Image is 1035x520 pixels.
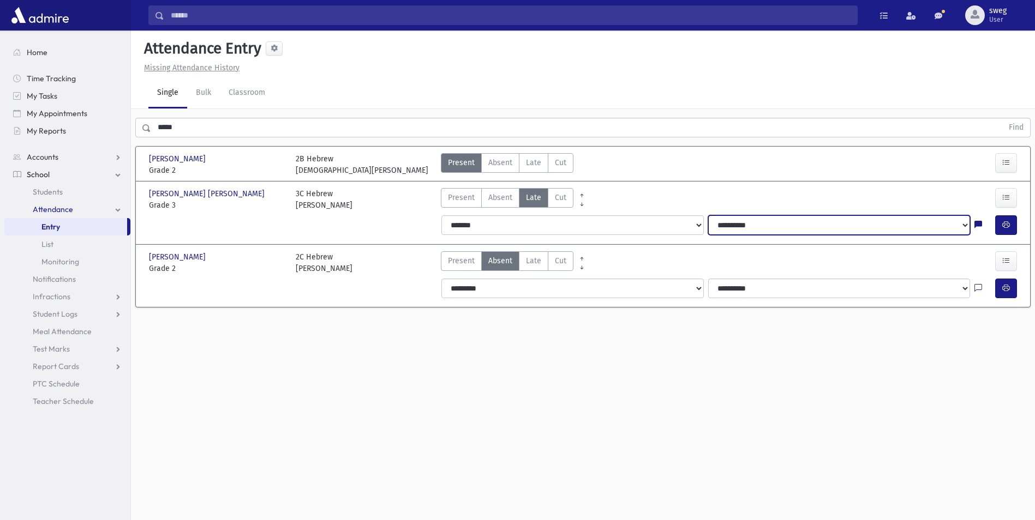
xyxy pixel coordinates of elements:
span: Grade 3 [149,199,285,211]
span: Grade 2 [149,165,285,176]
a: Single [148,78,187,108]
a: Accounts [4,148,130,166]
span: Absent [488,192,512,203]
a: My Tasks [4,87,130,105]
a: My Appointments [4,105,130,122]
span: Time Tracking [27,74,76,83]
img: AdmirePro [9,4,71,26]
div: AttTypes [441,153,573,176]
a: Notifications [4,270,130,288]
span: Home [27,47,47,57]
span: Accounts [27,152,58,162]
span: Absent [488,157,512,168]
a: Report Cards [4,358,130,375]
a: Meal Attendance [4,323,130,340]
a: Home [4,44,130,61]
div: 3C Hebrew [PERSON_NAME] [296,188,352,211]
span: Report Cards [33,361,79,371]
span: Absent [488,255,512,267]
a: Entry [4,218,127,235]
span: [PERSON_NAME] [PERSON_NAME] [149,188,267,199]
span: Attendance [33,204,73,214]
span: Cut [555,192,566,203]
div: 2C Hebrew [PERSON_NAME] [296,251,352,274]
span: Present [448,157,475,168]
span: [PERSON_NAME] [149,251,208,263]
span: PTC Schedule [33,379,80,389]
span: Test Marks [33,344,70,354]
span: My Tasks [27,91,57,101]
a: Student Logs [4,305,130,323]
button: Find [1002,118,1030,137]
span: Students [33,187,63,197]
span: Teacher Schedule [33,396,94,406]
span: Student Logs [33,309,77,319]
div: 2B Hebrew [DEMOGRAPHIC_DATA][PERSON_NAME] [296,153,428,176]
span: User [989,15,1007,24]
span: Present [448,192,475,203]
a: Time Tracking [4,70,130,87]
a: Missing Attendance History [140,63,240,72]
span: Monitoring [41,257,79,267]
u: Missing Attendance History [144,63,240,72]
span: Infractions [33,292,70,301]
span: Present [448,255,475,267]
a: Infractions [4,288,130,305]
span: Cut [555,157,566,168]
a: My Reports [4,122,130,140]
span: Late [526,192,541,203]
span: Notifications [33,274,76,284]
span: Meal Attendance [33,326,92,336]
span: My Appointments [27,108,87,118]
div: AttTypes [441,251,573,274]
a: School [4,166,130,183]
h5: Attendance Entry [140,39,261,58]
a: List [4,235,130,253]
a: Classroom [220,78,274,108]
a: Students [4,183,130,201]
span: sweg [989,7,1007,15]
span: List [41,239,53,249]
a: Teacher Schedule [4,392,130,410]
span: Grade 2 [149,263,285,274]
a: PTC Schedule [4,375,130,392]
span: My Reports [27,126,66,136]
span: Cut [555,255,566,267]
span: Late [526,255,541,267]
input: Search [164,5,857,25]
div: AttTypes [441,188,573,211]
a: Test Marks [4,340,130,358]
span: Late [526,157,541,168]
span: Entry [41,222,60,232]
span: [PERSON_NAME] [149,153,208,165]
span: School [27,170,50,179]
a: Attendance [4,201,130,218]
a: Bulk [187,78,220,108]
a: Monitoring [4,253,130,270]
